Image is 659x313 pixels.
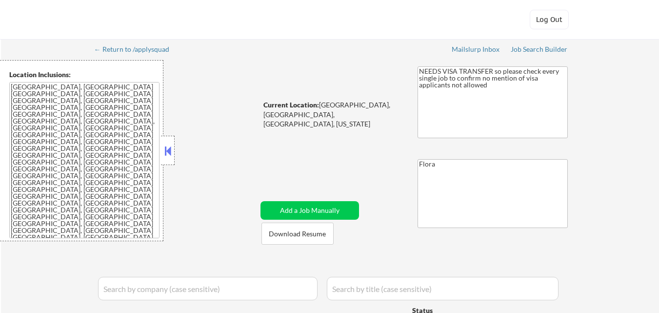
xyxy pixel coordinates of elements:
[530,10,569,29] button: Log Out
[263,100,401,129] div: [GEOGRAPHIC_DATA], [GEOGRAPHIC_DATA], [GEOGRAPHIC_DATA], [US_STATE]
[452,45,500,55] a: Mailslurp Inbox
[260,201,359,220] button: Add a Job Manually
[511,45,568,55] a: Job Search Builder
[98,277,318,300] input: Search by company (case sensitive)
[9,70,160,80] div: Location Inclusions:
[452,46,500,53] div: Mailslurp Inbox
[511,46,568,53] div: Job Search Builder
[94,46,179,53] div: ← Return to /applysquad
[261,223,334,245] button: Download Resume
[263,101,319,109] strong: Current Location:
[94,45,179,55] a: ← Return to /applysquad
[327,277,559,300] input: Search by title (case sensitive)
